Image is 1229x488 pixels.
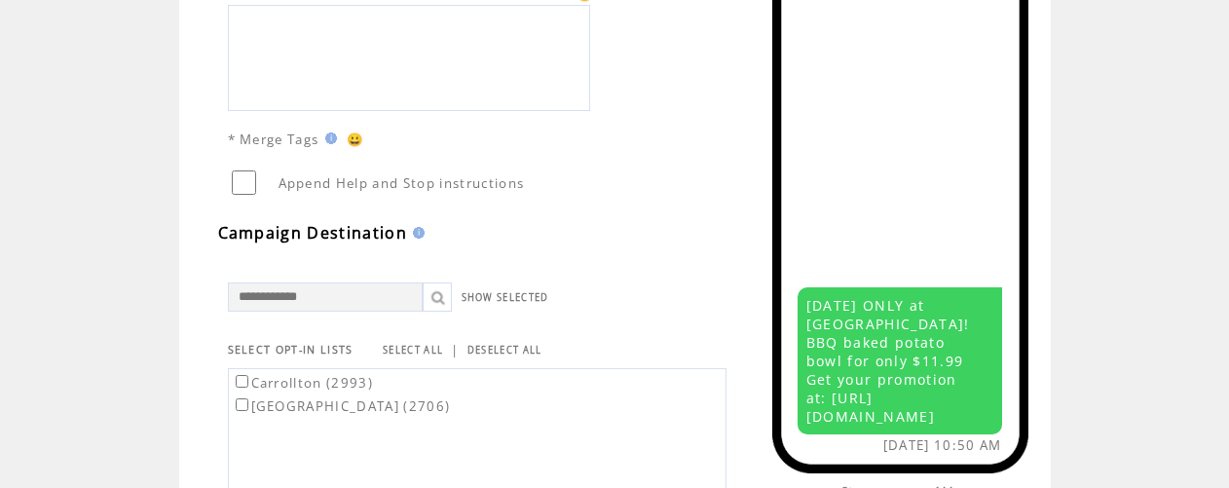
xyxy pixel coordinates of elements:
[451,341,459,358] span: |
[236,398,248,411] input: [GEOGRAPHIC_DATA] (2706)
[228,131,319,148] span: * Merge Tags
[228,343,354,357] span: SELECT OPT-IN LISTS
[407,227,425,239] img: help.gif
[218,222,408,244] span: Campaign Destination
[462,291,549,304] a: SHOW SELECTED
[806,296,970,426] span: [DATE] ONLY at [GEOGRAPHIC_DATA]! BBQ baked potato bowl for only $11.99 Get your promotion at: [U...
[383,344,443,357] a: SELECT ALL
[232,374,374,392] label: Carrollton (2993)
[883,436,1002,454] span: [DATE] 10:50 AM
[467,344,542,357] a: DESELECT ALL
[232,397,451,415] label: [GEOGRAPHIC_DATA] (2706)
[319,132,337,144] img: help.gif
[347,131,364,148] span: 😀
[279,174,525,192] span: Append Help and Stop instructions
[236,375,248,388] input: Carrollton (2993)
